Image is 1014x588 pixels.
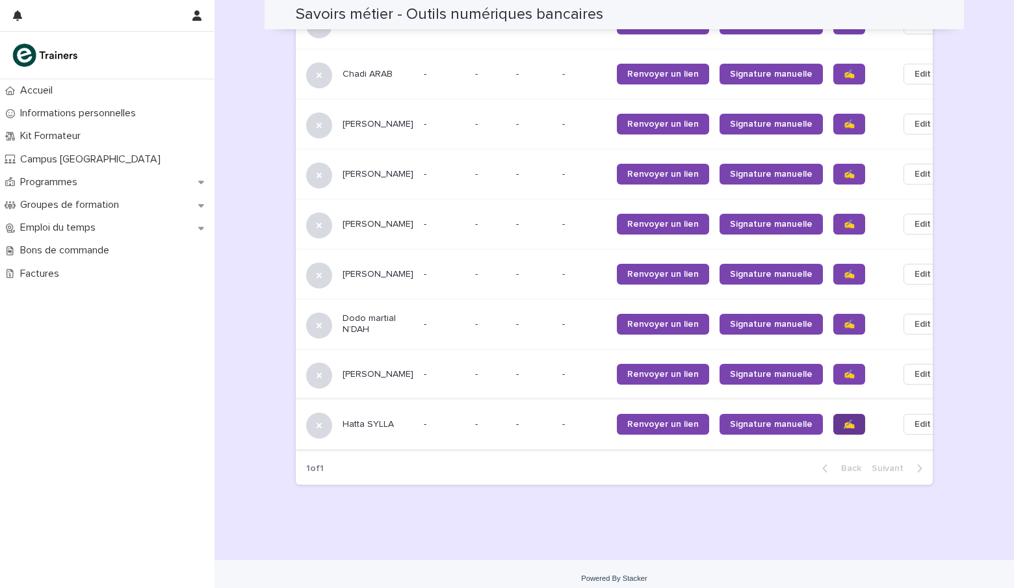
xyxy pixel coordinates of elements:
[475,416,480,430] p: -
[343,269,413,280] p: [PERSON_NAME]
[730,270,812,279] span: Signature manuelle
[15,244,120,257] p: Bons de commande
[343,69,413,80] p: Chadi ARAB
[15,84,63,97] p: Accueil
[516,69,552,80] p: -
[730,220,812,229] span: Signature manuelle
[720,114,823,134] a: Signature manuelle
[475,116,480,130] p: -
[844,70,855,79] span: ✍️
[424,119,465,130] p: -
[15,153,171,166] p: Campus [GEOGRAPHIC_DATA]
[627,70,699,79] span: Renvoyer un lien
[617,364,709,385] a: Renvoyer un lien
[627,120,699,129] span: Renvoyer un lien
[915,268,931,281] span: Edit
[516,419,552,430] p: -
[903,414,942,435] button: Edit
[15,222,106,234] p: Emploi du temps
[562,269,606,280] p: -
[915,218,931,231] span: Edit
[915,418,931,431] span: Edit
[516,369,552,380] p: -
[720,314,823,335] a: Signature manuelle
[617,214,709,235] a: Renvoyer un lien
[343,369,413,380] p: [PERSON_NAME]
[833,214,865,235] a: ✍️
[516,119,552,130] p: -
[866,463,933,474] button: Next
[296,99,963,149] tr: [PERSON_NAME]--- --Renvoyer un lienSignature manuelle✍️Edit
[296,249,963,299] tr: [PERSON_NAME]--- --Renvoyer un lienSignature manuelle✍️Edit
[730,320,812,329] span: Signature manuelle
[730,420,812,429] span: Signature manuelle
[424,169,465,180] p: -
[720,264,823,285] a: Signature manuelle
[617,164,709,185] a: Renvoyer un lien
[833,464,861,473] span: Back
[617,114,709,134] a: Renvoyer un lien
[10,42,82,68] img: K0CqGN7SDeD6s4JG8KQk
[424,269,465,280] p: -
[903,364,942,385] button: Edit
[15,107,146,120] p: Informations personnelles
[903,264,942,285] button: Edit
[720,214,823,235] a: Signature manuelle
[627,370,699,379] span: Renvoyer un lien
[296,199,963,249] tr: [PERSON_NAME]--- --Renvoyer un lienSignature manuelle✍️Edit
[343,419,413,430] p: Hatta SYLLA
[562,419,606,430] p: -
[15,176,88,188] p: Programmes
[296,299,963,349] tr: Dodo martial N’DAH--- --Renvoyer un lienSignature manuelle✍️Edit
[617,314,709,335] a: Renvoyer un lien
[562,319,606,330] p: -
[915,168,931,181] span: Edit
[516,319,552,330] p: -
[627,320,699,329] span: Renvoyer un lien
[296,453,334,485] p: 1 of 1
[627,270,699,279] span: Renvoyer un lien
[915,68,931,81] span: Edit
[475,66,480,80] p: -
[844,270,855,279] span: ✍️
[562,219,606,230] p: -
[730,370,812,379] span: Signature manuelle
[562,69,606,80] p: -
[424,219,465,230] p: -
[516,269,552,280] p: -
[903,114,942,134] button: Edit
[833,114,865,134] a: ✍️
[730,70,812,79] span: Signature manuelle
[720,64,823,84] a: Signature manuelle
[915,368,931,381] span: Edit
[296,149,963,199] tr: [PERSON_NAME]--- --Renvoyer un lienSignature manuelle✍️Edit
[424,369,465,380] p: -
[844,120,855,129] span: ✍️
[720,364,823,385] a: Signature manuelle
[424,69,465,80] p: -
[730,170,812,179] span: Signature manuelle
[475,216,480,230] p: -
[730,120,812,129] span: Signature manuelle
[844,220,855,229] span: ✍️
[903,164,942,185] button: Edit
[475,266,480,280] p: -
[833,364,865,385] a: ✍️
[15,199,129,211] p: Groupes de formation
[915,318,931,331] span: Edit
[627,220,699,229] span: Renvoyer un lien
[296,49,963,99] tr: Chadi ARAB--- --Renvoyer un lienSignature manuelle✍️Edit
[903,314,942,335] button: Edit
[475,366,480,380] p: -
[581,574,647,582] a: Powered By Stacker
[475,316,480,330] p: -
[627,170,699,179] span: Renvoyer un lien
[833,314,865,335] a: ✍️
[343,119,413,130] p: [PERSON_NAME]
[903,214,942,235] button: Edit
[296,5,603,24] h2: Savoirs métier - Outils numériques bancaires
[720,164,823,185] a: Signature manuelle
[720,414,823,435] a: Signature manuelle
[475,166,480,180] p: -
[15,268,70,280] p: Factures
